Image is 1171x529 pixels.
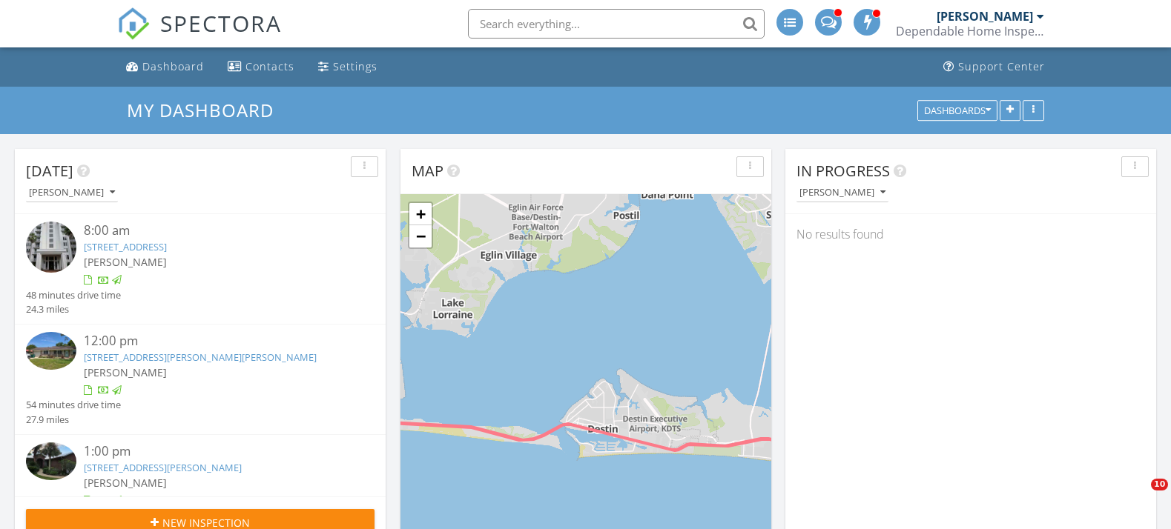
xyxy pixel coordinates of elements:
[84,222,346,240] div: 8:00 am
[29,187,115,198] div: [PERSON_NAME]
[26,302,121,316] div: 24.3 miles
[1121,479,1156,514] iframe: Intercom live chat
[160,7,282,39] span: SPECTORA
[26,413,121,427] div: 27.9 miles
[26,442,76,480] img: 9365343%2Fcover_photos%2FOfMkxUQsujKBY2v80Mhc%2Fsmall.jpg
[799,187,885,198] div: [PERSON_NAME]
[412,161,443,181] span: Map
[26,398,121,412] div: 54 minutes drive time
[26,222,375,316] a: 8:00 am [STREET_ADDRESS] [PERSON_NAME] 48 minutes drive time 24.3 miles
[924,105,991,116] div: Dashboards
[312,53,383,81] a: Settings
[26,332,76,370] img: 9344324%2Fcover_photos%2F8mwdrhOfVi5ExF8bhWGK%2Fsmall.jpg
[26,161,73,181] span: [DATE]
[896,24,1044,39] div: Dependable Home Inspections LLC
[409,225,432,247] a: Zoom out
[84,350,317,364] a: [STREET_ADDRESS][PERSON_NAME][PERSON_NAME]
[785,214,1156,254] div: No results found
[26,222,76,272] img: 9328765%2Fcover_photos%2FH4J2arkcHSK0GSNolGEo%2Fsmall.jpg
[117,7,150,40] img: The Best Home Inspection Software - Spectora
[796,161,890,181] span: In Progress
[84,240,167,253] a: [STREET_ADDRESS]
[222,53,300,81] a: Contacts
[796,183,888,203] button: [PERSON_NAME]
[26,288,121,302] div: 48 minutes drive time
[917,100,997,121] button: Dashboards
[333,59,377,73] div: Settings
[409,203,432,225] a: Zoom in
[26,332,375,427] a: 12:00 pm [STREET_ADDRESS][PERSON_NAME][PERSON_NAME] [PERSON_NAME] 54 minutes drive time 27.9 miles
[84,365,167,379] span: [PERSON_NAME]
[127,98,286,122] a: My Dashboard
[958,59,1045,73] div: Support Center
[120,53,210,81] a: Dashboard
[937,53,1051,81] a: Support Center
[468,9,765,39] input: Search everything...
[84,442,346,461] div: 1:00 pm
[84,461,242,474] a: [STREET_ADDRESS][PERSON_NAME]
[84,255,167,269] span: [PERSON_NAME]
[245,59,294,73] div: Contacts
[142,59,204,73] div: Dashboard
[26,183,118,203] button: [PERSON_NAME]
[84,332,346,350] div: 12:00 pm
[1151,479,1168,490] span: 10
[117,20,282,51] a: SPECTORA
[84,476,167,490] span: [PERSON_NAME]
[937,9,1033,24] div: [PERSON_NAME]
